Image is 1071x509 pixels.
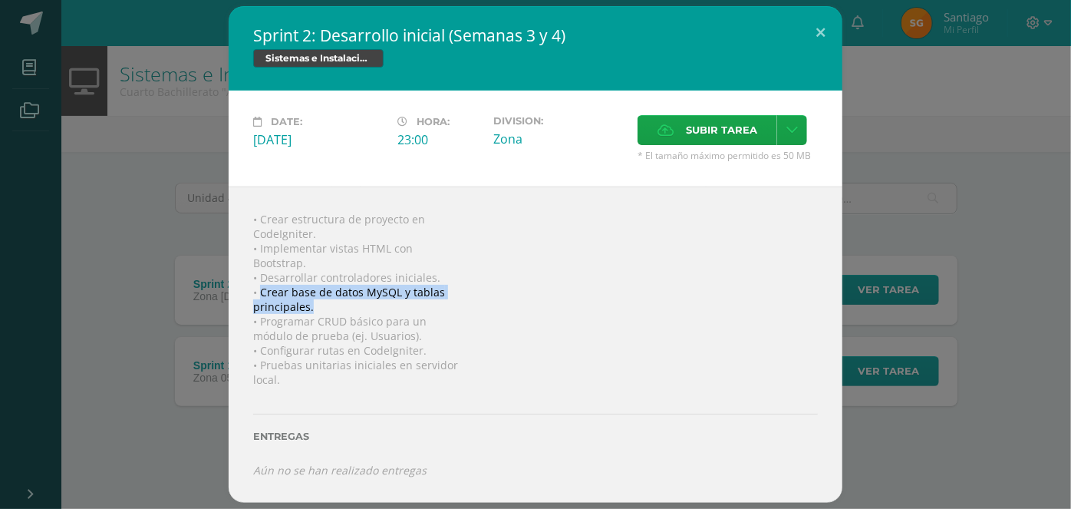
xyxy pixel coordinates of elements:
i: Aún no se han realizado entregas [253,463,427,478]
div: 23:00 [397,131,481,148]
button: Close (Esc) [799,6,842,58]
label: Entregas [253,431,818,442]
div: • Crear estructura de proyecto en CodeIgniter. • Implementar vistas HTML con Bootstrap. • Desarro... [229,187,842,502]
span: Hora: [417,116,450,127]
span: * El tamaño máximo permitido es 50 MB [638,149,818,162]
label: Division: [493,115,625,127]
span: Sistemas e Instalación de Software [253,49,384,68]
div: Zona [493,131,625,147]
span: Subir tarea [686,116,757,144]
h2: Sprint 2: Desarrollo inicial (Semanas 3 y 4) [253,25,818,46]
div: [DATE] [253,131,385,148]
span: Date: [271,116,302,127]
